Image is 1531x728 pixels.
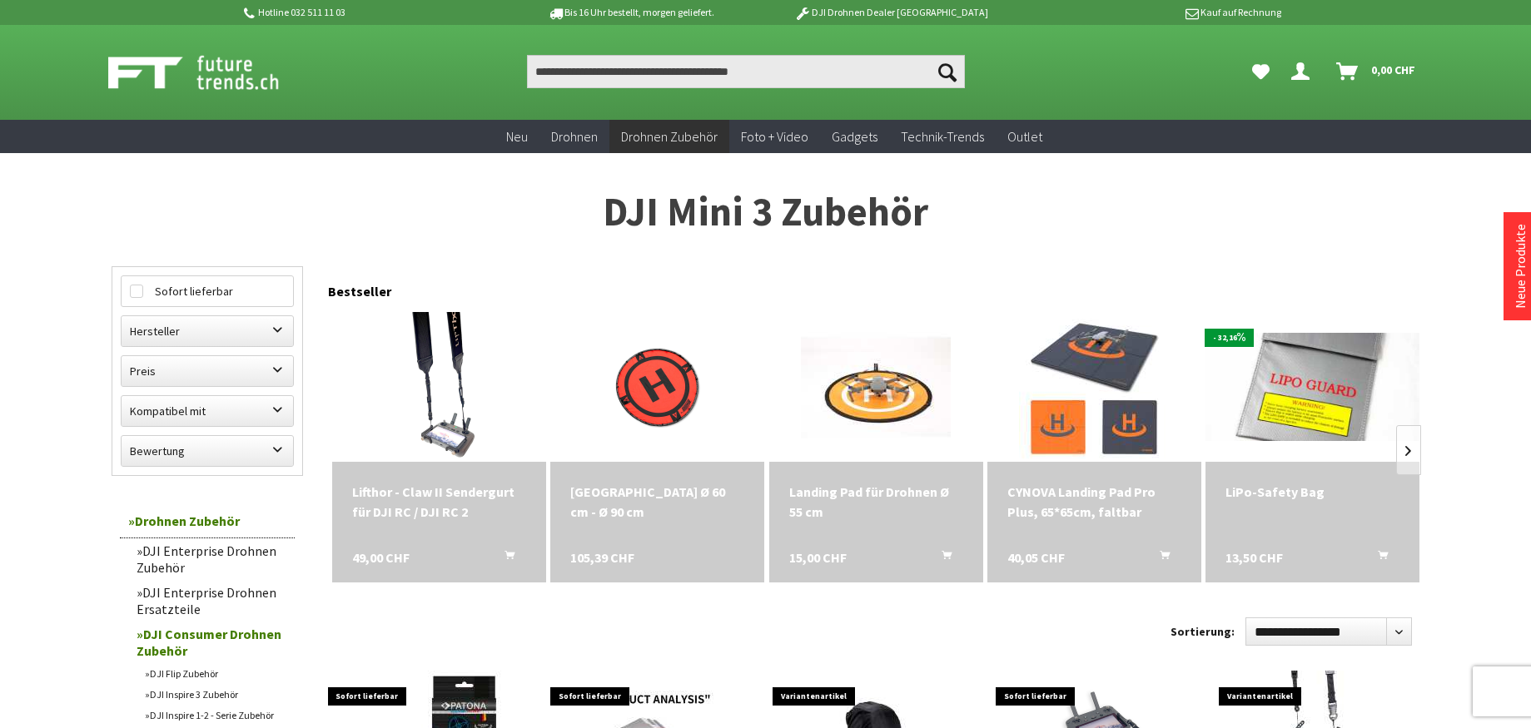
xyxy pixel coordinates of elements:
[889,120,996,154] a: Technik-Trends
[1205,333,1419,440] img: LiPo-Safety Bag
[1140,547,1180,569] button: In den Warenkorb
[137,705,295,726] a: DJI Inspire 1-2 - Serie Zubehör
[551,128,598,145] span: Drohnen
[996,120,1054,154] a: Outlet
[1225,482,1399,502] div: LiPo-Safety Bag
[384,312,494,462] img: Lifthor - Claw II Sendergurt für DJI RC / DJI RC 2
[1225,547,1283,567] span: 13,50 CHF
[128,622,295,663] a: DJI Consumer Drohnen Zubehör
[1007,482,1181,522] a: CYNOVA Landing Pad Pro Plus, 65*65cm, faltbar 40,05 CHF In den Warenkorb
[352,482,526,522] a: Lifthor - Claw II Sendergurt für DJI RC / DJI RC 2 49,00 CHF In den Warenkorb
[122,276,293,306] label: Sofort lieferbar
[570,482,744,522] a: [GEOGRAPHIC_DATA] Ø 60 cm - Ø 90 cm 105,39 CHF
[789,482,963,522] div: Landing Pad für Drohnen Ø 55 cm
[120,504,295,538] a: Drohnen Zubehör
[108,52,316,93] img: Shop Futuretrends - zur Startseite wechseln
[495,120,539,154] a: Neu
[122,316,293,346] label: Hersteller
[621,128,718,145] span: Drohnen Zubehör
[128,538,295,580] a: DJI Enterprise Drohnen Zubehör
[122,396,293,426] label: Kompatibel mit
[832,128,877,145] span: Gadgets
[801,312,951,462] img: Landing Pad für Drohnen Ø 55 cm
[328,266,1420,308] div: Bestseller
[527,55,965,88] input: Produkt, Marke, Kategorie, EAN, Artikelnummer…
[485,547,524,569] button: In den Warenkorb
[1007,482,1181,522] div: CYNOVA Landing Pad Pro Plus, 65*65cm, faltbar
[901,128,984,145] span: Technik-Trends
[930,55,965,88] button: Suchen
[1019,312,1169,462] img: CYNOVA Landing Pad Pro Plus, 65*65cm, faltbar
[122,436,293,466] label: Bewertung
[501,2,761,22] p: Bis 16 Uhr bestellt, morgen geliefert.
[820,120,889,154] a: Gadgets
[1171,618,1235,645] label: Sortierung:
[1021,2,1281,22] p: Kauf auf Rechnung
[583,312,733,462] img: Hoodman Landeplatz Ø 60 cm - Ø 90 cm
[789,482,963,522] a: Landing Pad für Drohnen Ø 55 cm 15,00 CHF In den Warenkorb
[789,547,847,567] span: 15,00 CHF
[539,120,609,154] a: Drohnen
[352,547,410,567] span: 49,00 CHF
[112,191,1420,233] h1: DJI Mini 3 Zubehör
[128,580,295,622] a: DJI Enterprise Drohnen Ersatzteile
[122,356,293,386] label: Preis
[1285,55,1323,88] a: Dein Konto
[1371,57,1415,83] span: 0,00 CHF
[506,128,528,145] span: Neu
[241,2,501,22] p: Hotline 032 511 11 03
[729,120,820,154] a: Foto + Video
[761,2,1021,22] p: DJI Drohnen Dealer [GEOGRAPHIC_DATA]
[352,482,526,522] div: Lifthor - Claw II Sendergurt für DJI RC / DJI RC 2
[1244,55,1278,88] a: Meine Favoriten
[570,547,634,567] span: 105,39 CHF
[1358,547,1398,569] button: In den Warenkorb
[741,128,808,145] span: Foto + Video
[1007,128,1042,145] span: Outlet
[1330,55,1424,88] a: Warenkorb
[1225,482,1399,502] a: LiPo-Safety Bag 13,50 CHF In den Warenkorb
[137,684,295,705] a: DJI Inspire 3 Zubehör
[1007,547,1065,567] span: 40,05 CHF
[1512,224,1529,309] a: Neue Produkte
[570,482,744,522] div: [GEOGRAPHIC_DATA] Ø 60 cm - Ø 90 cm
[137,663,295,684] a: DJI Flip Zubehör
[922,547,962,569] button: In den Warenkorb
[609,120,729,154] a: Drohnen Zubehör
